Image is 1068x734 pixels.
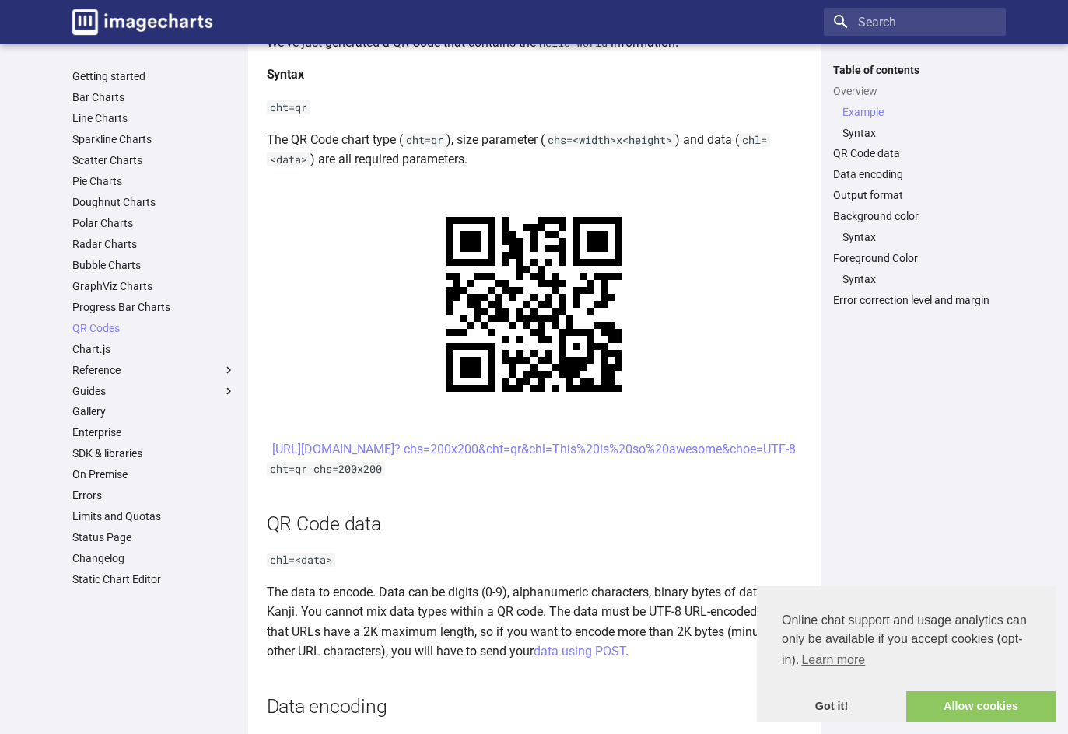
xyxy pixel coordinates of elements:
[72,572,236,586] a: Static Chart Editor
[72,174,236,188] a: Pie Charts
[842,105,996,119] a: Example
[403,133,446,147] code: cht=qr
[267,582,802,662] p: The data to encode. Data can be digits (0-9), alphanumeric characters, binary bytes of data, or K...
[72,216,236,230] a: Polar Charts
[906,691,1056,722] a: allow cookies
[72,321,236,335] a: QR Codes
[267,510,802,537] h2: QR Code data
[267,462,385,476] code: cht=qr chs=200x200
[833,251,996,265] a: Foreground Color
[72,69,236,83] a: Getting started
[833,230,996,244] nav: Background color
[72,384,236,398] label: Guides
[72,425,236,439] a: Enterprise
[72,300,236,314] a: Progress Bar Charts
[842,230,996,244] a: Syntax
[72,132,236,146] a: Sparkline Charts
[782,611,1031,672] span: Online chat support and usage analytics can only be available if you accept cookies (opt-in).
[833,188,996,202] a: Output format
[833,105,996,140] nav: Overview
[757,691,906,722] a: dismiss cookie message
[66,3,219,41] a: Image-Charts documentation
[72,279,236,293] a: GraphViz Charts
[824,8,1006,36] input: Search
[72,258,236,272] a: Bubble Charts
[72,342,236,356] a: Chart.js
[72,9,212,35] img: logo
[833,209,996,223] a: Background color
[842,272,996,286] a: Syntax
[72,488,236,502] a: Errors
[72,551,236,565] a: Changelog
[833,146,996,160] a: QR Code data
[833,293,996,307] a: Error correction level and margin
[833,167,996,181] a: Data encoding
[833,272,996,286] nav: Foreground Color
[267,693,802,720] h2: Data encoding
[267,100,310,114] code: cht=qr
[267,65,802,85] h4: Syntax
[72,404,236,418] a: Gallery
[842,126,996,140] a: Syntax
[72,530,236,544] a: Status Page
[72,195,236,209] a: Doughnut Charts
[72,446,236,460] a: SDK & libraries
[267,553,335,567] code: chl=<data>
[72,111,236,125] a: Line Charts
[545,133,675,147] code: chs=<width>x<height>
[72,153,236,167] a: Scatter Charts
[757,586,1056,722] div: cookieconsent
[72,363,236,377] label: Reference
[72,467,236,481] a: On Premise
[72,237,236,251] a: Radar Charts
[72,90,236,104] a: Bar Charts
[411,182,657,427] img: chart
[799,648,867,672] a: learn more about cookies
[824,63,1006,77] label: Table of contents
[824,63,1006,308] nav: Table of contents
[272,442,796,456] a: [URL][DOMAIN_NAME]? chs=200x200&cht=qr&chl=This%20is%20so%20awesome&choe=UTF-8
[534,644,625,659] a: data using POST
[833,84,996,98] a: Overview
[536,36,611,50] code: Hello world
[267,130,802,170] p: The QR Code chart type ( ), size parameter ( ) and data ( ) are all required parameters.
[72,509,236,523] a: Limits and Quotas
